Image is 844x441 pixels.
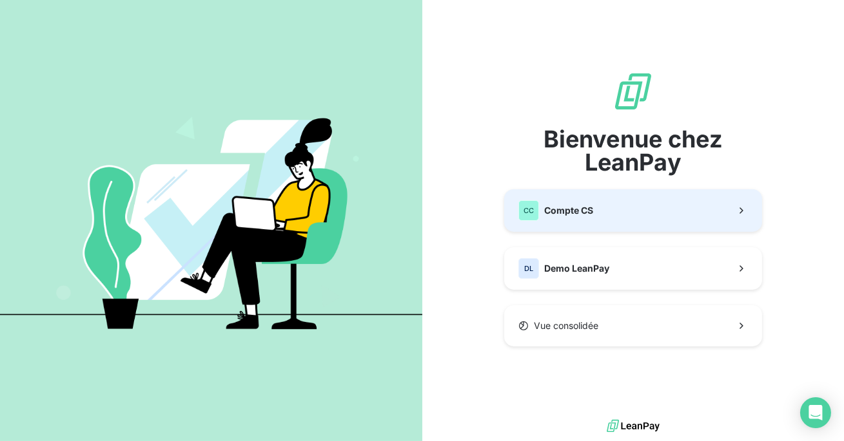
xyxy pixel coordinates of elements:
span: Bienvenue chez LeanPay [504,127,762,174]
img: logo [607,417,660,436]
img: logo sigle [613,71,654,112]
span: Vue consolidée [534,319,598,332]
button: CCCompte CS [504,189,762,232]
div: DL [518,258,539,279]
button: Vue consolidée [504,305,762,346]
span: Compte CS [544,204,593,217]
div: CC [518,200,539,221]
button: DLDemo LeanPay [504,247,762,290]
span: Demo LeanPay [544,262,609,275]
div: Open Intercom Messenger [800,397,831,428]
